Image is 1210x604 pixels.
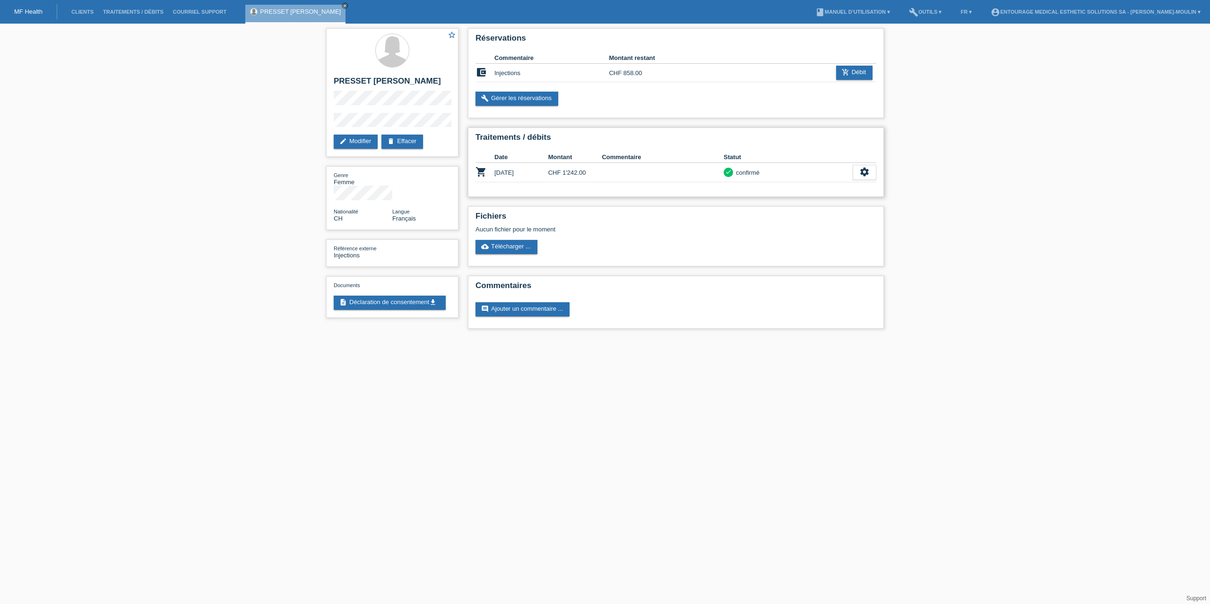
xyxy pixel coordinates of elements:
a: descriptionDéclaration de consentementget_app [334,296,446,310]
a: FR ▾ [956,9,977,15]
i: account_balance_wallet [475,67,487,78]
span: Suisse [334,215,343,222]
td: Injections [494,64,609,82]
i: build [909,8,918,17]
td: [DATE] [494,163,548,182]
i: close [343,3,347,8]
span: Français [392,215,416,222]
a: buildGérer les réservations [475,92,558,106]
h2: PRESSET [PERSON_NAME] [334,77,451,91]
div: Femme [334,171,392,186]
i: build [481,94,489,102]
i: delete [387,137,395,145]
a: editModifier [334,135,378,149]
i: book [815,8,825,17]
th: Montant [548,152,602,163]
span: Documents [334,282,360,288]
i: get_app [429,298,437,306]
i: account_circle [991,8,1000,17]
td: CHF 1'242.00 [548,163,602,182]
a: PRESSET [PERSON_NAME] [260,8,341,15]
a: deleteEffacer [381,135,423,149]
h2: Fichiers [475,212,876,226]
a: Courriel Support [168,9,231,15]
h2: Traitements / débits [475,133,876,147]
i: cloud_upload [481,243,489,250]
div: Injections [334,245,392,259]
a: buildOutils ▾ [904,9,946,15]
i: settings [859,167,870,177]
a: Clients [67,9,98,15]
a: Traitements / débits [98,9,168,15]
span: Genre [334,172,348,178]
th: Montant restant [609,52,666,64]
h2: Réservations [475,34,876,48]
a: star_border [448,31,456,41]
i: edit [339,137,347,145]
td: CHF 858.00 [609,64,666,82]
th: Commentaire [602,152,724,163]
span: Langue [392,209,410,214]
i: add_shopping_cart [842,68,849,76]
h2: Commentaires [475,281,876,295]
a: close [342,2,348,9]
a: MF Health [14,8,43,15]
i: description [339,298,347,306]
th: Commentaire [494,52,609,64]
i: check [725,169,732,175]
i: comment [481,305,489,313]
a: cloud_uploadTélécharger ... [475,240,537,254]
a: bookManuel d’utilisation ▾ [811,9,895,15]
span: Référence externe [334,246,377,251]
a: account_circleENTOURAGE Medical Esthetic Solutions SA - [PERSON_NAME]-Moulin ▾ [986,9,1205,15]
th: Statut [724,152,853,163]
i: star_border [448,31,456,39]
a: Support [1186,595,1206,602]
i: POSP00027565 [475,166,487,178]
div: Aucun fichier pour le moment [475,226,764,233]
div: confirmé [733,168,760,178]
th: Date [494,152,548,163]
span: Nationalité [334,209,358,214]
a: commentAjouter un commentaire ... [475,302,570,316]
a: add_shopping_cartDébit [836,66,873,80]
